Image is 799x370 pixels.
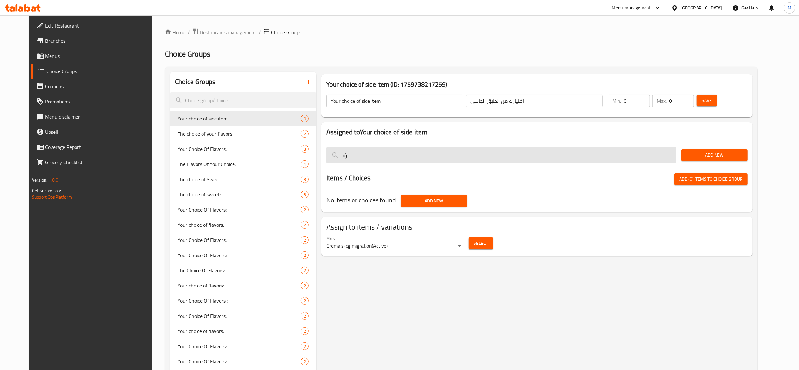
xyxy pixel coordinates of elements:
div: Choices [301,297,309,305]
div: Choices [301,191,309,198]
a: Choice Groups [31,64,162,79]
span: Save [702,96,712,104]
span: The Choice Of Flavors: [178,267,301,274]
div: [GEOGRAPHIC_DATA] [681,4,722,11]
div: Choices [301,327,309,335]
a: Home [165,28,185,36]
span: The choice of your flavors: [178,130,301,138]
a: Grocery Checklist [31,155,162,170]
span: Your choice of side item [178,115,301,122]
div: Your Choice Of Flavors:2 [170,308,316,324]
div: Your choice of flavors:2 [170,278,316,293]
div: Your choice of flavors:2 [170,217,316,232]
span: Your Choice Of Flavors: [178,342,301,350]
span: Your choice of flavors: [178,327,301,335]
span: 2 [301,298,308,304]
div: Menu-management [612,4,651,12]
span: 2 [301,283,308,289]
span: The Flavors Of Your Choice: [178,160,301,168]
span: 2 [301,237,308,243]
a: Menu disclaimer [31,109,162,124]
div: The choice of Sweet:3 [170,172,316,187]
div: Choices [301,160,309,168]
span: Upsell [45,128,157,136]
span: 0 [301,116,308,122]
label: Menu [326,236,336,240]
span: The choice of Sweet: [178,176,301,183]
span: 1 [301,161,308,167]
div: Your Choice Of Flavors :2 [170,293,316,308]
button: Save [697,95,717,106]
input: search [326,147,676,163]
a: Promotions [31,94,162,109]
a: Upsell [31,124,162,139]
li: / [259,28,261,36]
li: / [188,28,190,36]
span: Choice Groups [46,67,157,75]
div: Choices [301,130,309,138]
span: 2 [301,343,308,349]
h3: No items or choices found [326,195,396,205]
div: Your Choice Of Flavors:2 [170,248,316,263]
div: Your choice of side item0 [170,111,316,126]
span: Your Choice Of Flavors: [178,251,301,259]
span: Coupons [45,83,157,90]
a: Coverage Report [31,139,162,155]
span: Restaurants management [200,28,256,36]
span: Choice Groups [165,47,210,61]
h2: Items / Choices [326,173,371,183]
div: The choice of sweet:3 [170,187,316,202]
span: 2 [301,131,308,137]
div: Choices [301,221,309,229]
span: 2 [301,252,308,258]
a: Edit Restaurant [31,18,162,33]
span: 3 [301,146,308,152]
span: Your choice of flavors: [178,282,301,289]
div: Your Choice Of Flavors:3 [170,141,316,157]
div: Your Choice Of Flavors:2 [170,354,316,369]
span: Your Choice Of Flavors: [178,206,301,213]
div: Choices [301,251,309,259]
span: Edit Restaurant [45,22,157,29]
span: 2 [301,328,308,334]
div: Choices [301,206,309,213]
div: The Choice Of Flavors:2 [170,263,316,278]
a: Coupons [31,79,162,94]
button: Add New [681,149,748,161]
div: Choices [301,342,309,350]
p: Min: [612,97,621,105]
div: Choices [301,282,309,289]
span: Your Choice Of Flavors : [178,297,301,305]
span: 2 [301,313,308,319]
p: Max: [657,97,667,105]
div: Your choice of flavors:2 [170,324,316,339]
button: Add New [401,195,467,207]
div: Choices [301,115,309,122]
span: Your choice of flavors: [178,221,301,229]
nav: breadcrumb [165,28,758,36]
div: The Flavors Of Your Choice:1 [170,157,316,172]
span: Your Choice Of Flavors: [178,236,301,244]
span: Branches [45,37,157,45]
button: Select [469,237,493,249]
span: M [788,4,791,11]
span: Your Choice Of Flavors: [178,312,301,320]
a: Support.OpsPlatform [32,193,72,201]
span: Your Choice Of Flavors: [178,145,301,153]
span: Promotions [45,98,157,105]
span: 3 [301,192,308,198]
div: Choices [301,176,309,183]
span: Menus [45,52,157,60]
a: Menus [31,48,162,64]
div: Your Choice Of Flavors:2 [170,339,316,354]
h2: Choice Groups [175,77,215,87]
span: 2 [301,268,308,274]
div: Your Choice Of Flavors:2 [170,232,316,248]
span: Add (0) items to choice group [679,175,742,183]
div: The choice of your flavors:2 [170,126,316,141]
span: 2 [301,359,308,365]
span: 1.0.0 [48,176,58,184]
span: Menu disclaimer [45,113,157,120]
div: Choices [301,236,309,244]
div: Choices [301,267,309,274]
